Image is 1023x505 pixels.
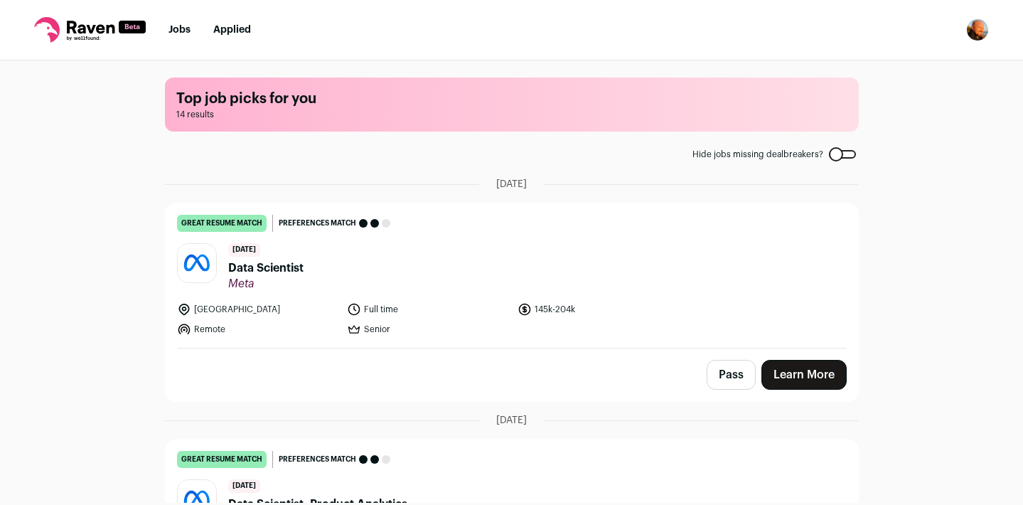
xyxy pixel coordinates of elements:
[177,215,267,232] div: great resume match
[347,322,509,336] li: Senior
[168,25,191,35] a: Jobs
[966,18,989,41] img: 441228-medium_jpg
[279,452,356,467] span: Preferences match
[177,451,267,468] div: great resume match
[761,360,847,390] a: Learn More
[228,260,304,277] span: Data Scientist
[177,322,339,336] li: Remote
[707,360,756,390] button: Pass
[178,244,216,282] img: afd10b684991f508aa7e00cdd3707b66af72d1844587f95d1f14570fec7d3b0c.jpg
[176,89,847,109] h1: Top job picks for you
[496,177,527,191] span: [DATE]
[966,18,989,41] button: Open dropdown
[228,277,304,291] span: Meta
[176,109,847,120] span: 14 results
[518,302,680,317] li: 145k-204k
[692,149,823,160] span: Hide jobs missing dealbreakers?
[177,302,339,317] li: [GEOGRAPHIC_DATA]
[228,243,260,257] span: [DATE]
[228,479,260,493] span: [DATE]
[347,302,509,317] li: Full time
[166,203,858,348] a: great resume match Preferences match [DATE] Data Scientist Meta [GEOGRAPHIC_DATA] Full time 145k-...
[496,413,527,427] span: [DATE]
[279,216,356,230] span: Preferences match
[213,25,251,35] a: Applied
